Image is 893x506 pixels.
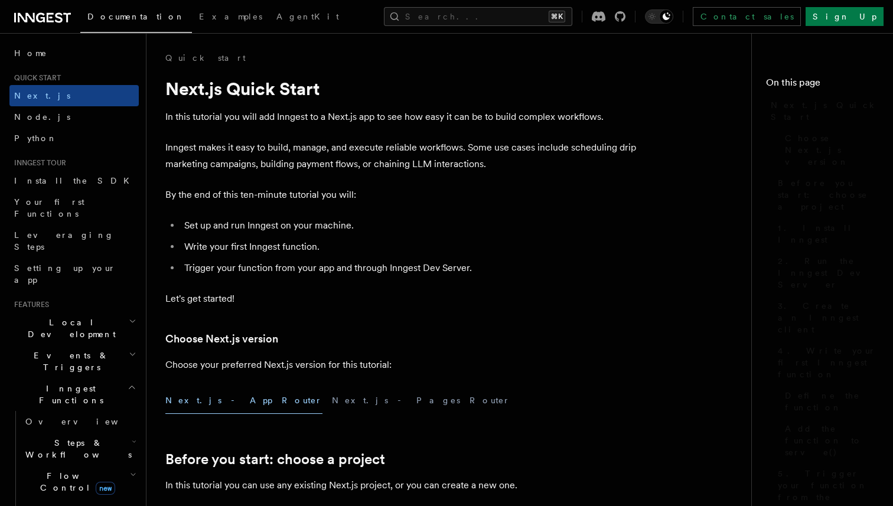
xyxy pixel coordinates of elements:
a: Next.js Quick Start [766,94,879,128]
a: Node.js [9,106,139,128]
a: Before you start: choose a project [165,451,385,468]
span: 4. Write your first Inngest function [778,345,879,380]
h1: Next.js Quick Start [165,78,638,99]
a: Next.js [9,85,139,106]
span: Leveraging Steps [14,230,114,252]
a: Define the function [780,385,879,418]
li: Write your first Inngest function. [181,239,638,255]
span: Examples [199,12,262,21]
span: Events & Triggers [9,350,129,373]
p: Choose your preferred Next.js version for this tutorial: [165,357,638,373]
span: AgentKit [276,12,339,21]
a: Sign Up [806,7,884,26]
a: Add the function to serve() [780,418,879,463]
a: Your first Functions [9,191,139,224]
span: 2. Run the Inngest Dev Server [778,255,879,290]
p: By the end of this ten-minute tutorial you will: [165,187,638,203]
a: 2. Run the Inngest Dev Server [773,250,879,295]
a: Setting up your app [9,257,139,290]
a: 4. Write your first Inngest function [773,340,879,385]
li: Trigger your function from your app and through Inngest Dev Server. [181,260,638,276]
button: Flow Controlnew [21,465,139,498]
span: Local Development [9,316,129,340]
li: Set up and run Inngest on your machine. [181,217,638,234]
button: Toggle dark mode [645,9,673,24]
span: Choose Next.js version [785,132,879,168]
button: Inngest Functions [9,378,139,411]
h4: On this page [766,76,879,94]
a: Choose Next.js version [780,128,879,172]
span: Add the function to serve() [785,423,879,458]
p: Let's get started! [165,290,638,307]
a: Home [9,43,139,64]
span: Define the function [785,390,879,413]
span: Next.js Quick Start [771,99,879,123]
a: Quick start [165,52,246,64]
a: AgentKit [269,4,346,32]
span: Before you start: choose a project [778,177,879,213]
a: Contact sales [693,7,801,26]
button: Local Development [9,312,139,345]
a: 3. Create an Inngest client [773,295,879,340]
span: Quick start [9,73,61,83]
a: Before you start: choose a project [773,172,879,217]
a: Choose Next.js version [165,331,278,347]
a: Overview [21,411,139,432]
a: Install the SDK [9,170,139,191]
a: 1. Install Inngest [773,217,879,250]
span: Install the SDK [14,176,136,185]
span: 1. Install Inngest [778,222,879,246]
span: 3. Create an Inngest client [778,300,879,335]
p: In this tutorial you will add Inngest to a Next.js app to see how easy it can be to build complex... [165,109,638,125]
button: Events & Triggers [9,345,139,378]
span: Features [9,300,49,309]
button: Next.js - Pages Router [332,387,510,414]
span: Steps & Workflows [21,437,132,461]
kbd: ⌘K [549,11,565,22]
span: Python [14,133,57,143]
span: Flow Control [21,470,130,494]
a: Examples [192,4,269,32]
span: Inngest tour [9,158,66,168]
span: Inngest Functions [9,383,128,406]
button: Next.js - App Router [165,387,322,414]
button: Search...⌘K [384,7,572,26]
a: Leveraging Steps [9,224,139,257]
span: Next.js [14,91,70,100]
p: In this tutorial you can use any existing Next.js project, or you can create a new one. [165,477,638,494]
button: Steps & Workflows [21,432,139,465]
span: Your first Functions [14,197,84,218]
a: Documentation [80,4,192,33]
span: new [96,482,115,495]
span: Home [14,47,47,59]
a: Python [9,128,139,149]
span: Setting up your app [14,263,116,285]
span: Node.js [14,112,70,122]
span: Documentation [87,12,185,21]
p: Inngest makes it easy to build, manage, and execute reliable workflows. Some use cases include sc... [165,139,638,172]
span: Overview [25,417,147,426]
